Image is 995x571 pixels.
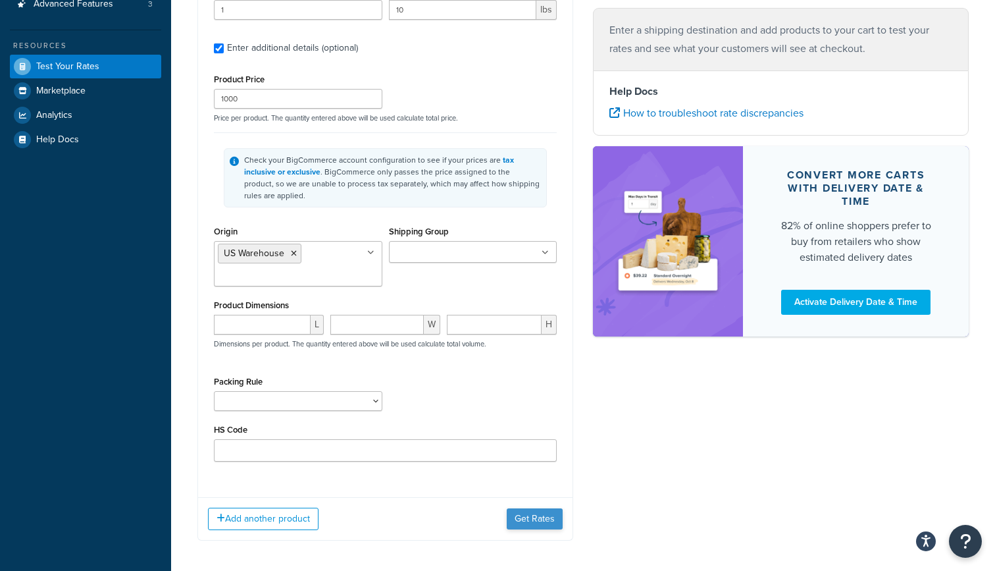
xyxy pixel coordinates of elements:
[214,425,247,435] label: HS Code
[36,61,99,72] span: Test Your Rates
[389,227,449,236] label: Shipping Group
[542,315,557,335] span: H
[10,103,161,127] a: Analytics
[214,227,238,236] label: Origin
[214,74,265,84] label: Product Price
[227,39,358,57] div: Enter additional details (optional)
[775,169,937,208] div: Convert more carts with delivery date & time
[208,508,319,530] button: Add another product
[36,86,86,97] span: Marketplace
[609,21,952,58] p: Enter a shipping destination and add products to your cart to test your rates and see what your c...
[775,218,937,265] div: 82% of online shoppers prefer to buy from retailers who show estimated delivery dates
[10,55,161,78] a: Test Your Rates
[10,79,161,103] a: Marketplace
[244,154,514,178] a: tax inclusive or exclusive
[214,43,224,53] input: Enter additional details (optional)
[507,508,563,530] button: Get Rates
[10,40,161,51] div: Resources
[214,300,289,310] label: Product Dimensions
[613,166,723,317] img: feature-image-ddt-36eae7f7280da8017bfb280eaccd9c446f90b1fe08728e4019434db127062ab4.png
[311,315,324,335] span: L
[244,154,541,202] div: Check your BigCommerce account configuration to see if your prices are . BigCommerce only passes ...
[949,525,982,558] button: Open Resource Center
[36,134,79,146] span: Help Docs
[609,105,804,121] a: How to troubleshoot rate discrepancies
[36,110,72,121] span: Analytics
[781,290,931,315] a: Activate Delivery Date & Time
[211,113,560,122] p: Price per product. The quantity entered above will be used calculate total price.
[10,128,161,151] a: Help Docs
[214,377,263,387] label: Packing Rule
[424,315,440,335] span: W
[224,246,284,260] span: US Warehouse
[211,339,486,348] p: Dimensions per product. The quantity entered above will be used calculate total volume.
[609,84,952,99] h4: Help Docs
